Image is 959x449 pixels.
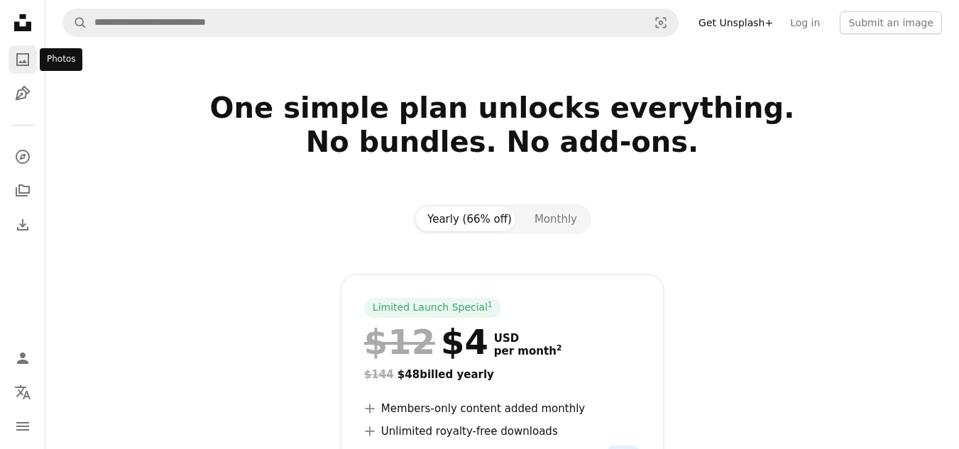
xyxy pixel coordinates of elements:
[9,412,37,440] button: Menu
[690,11,782,34] a: Get Unsplash+
[364,366,640,383] div: $48 billed yearly
[364,368,394,381] span: $144
[9,211,37,239] a: Download History
[9,45,37,74] a: Photos
[9,344,37,372] a: Log in / Sign up
[523,207,588,231] button: Monthly
[9,9,37,40] a: Home — Unsplash
[494,345,562,357] span: per month
[494,332,562,345] span: USD
[63,9,87,36] button: Search Unsplash
[840,11,942,34] button: Submit an image
[554,345,565,357] a: 2
[9,177,37,205] a: Collections
[364,323,488,360] div: $4
[364,298,501,318] div: Limited Launch Special
[9,79,37,108] a: Illustrations
[62,91,942,193] h2: One simple plan unlocks everything. No bundles. No add-ons.
[62,9,679,37] form: Find visuals sitewide
[364,400,640,417] li: Members-only content added monthly
[364,323,435,360] span: $12
[9,378,37,406] button: Language
[364,423,640,440] li: Unlimited royalty-free downloads
[557,343,562,353] sup: 2
[485,301,495,315] a: 1
[9,143,37,171] a: Explore
[488,300,493,309] sup: 1
[782,11,828,34] a: Log in
[644,9,678,36] button: Visual search
[416,207,523,231] button: Yearly (66% off)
